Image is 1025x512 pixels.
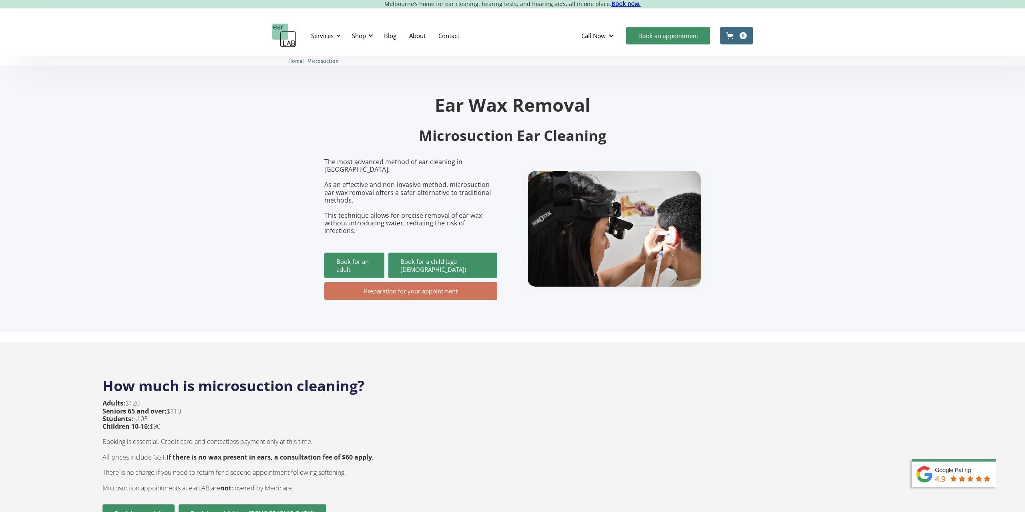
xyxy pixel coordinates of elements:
a: Book for a child (age [DEMOGRAPHIC_DATA]) [388,253,497,278]
h2: Microsuction Ear Cleaning [324,126,701,145]
a: Book an appointment [626,27,710,44]
a: Contact [432,24,466,47]
p: The most advanced method of ear cleaning in [GEOGRAPHIC_DATA]. As an effective and non-invasive m... [324,158,497,235]
a: Home [288,57,302,64]
strong: not [220,484,231,492]
strong: Children 10-16: [102,422,150,431]
div: Shop [352,32,366,40]
h1: Ear Wax Removal [324,96,701,114]
strong: If there is no wax present in ears, a consultation fee of $60 apply. [167,453,374,462]
strong: Students: [102,414,133,423]
img: boy getting ear checked. [528,171,701,287]
div: Services [311,32,334,40]
p: $120 $110 $105 $90 Booking is essential. Credit card and contactless payment only at this time. A... [102,400,374,492]
strong: Seniors 65 and over: [102,407,167,416]
a: Book for an adult [324,253,384,278]
span: Home [288,58,302,64]
a: Open cart [720,27,753,44]
span: Microsuction [307,58,339,64]
div: 0 [740,32,747,39]
h2: How much is microsuction cleaning? [102,368,922,396]
a: Microsuction [307,57,339,64]
li: 〉 [288,57,307,65]
strong: Adults: [102,399,125,408]
a: Preparation for your appointment [324,282,497,300]
a: Blog [378,24,403,47]
div: Call Now [581,32,606,40]
a: About [403,24,432,47]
